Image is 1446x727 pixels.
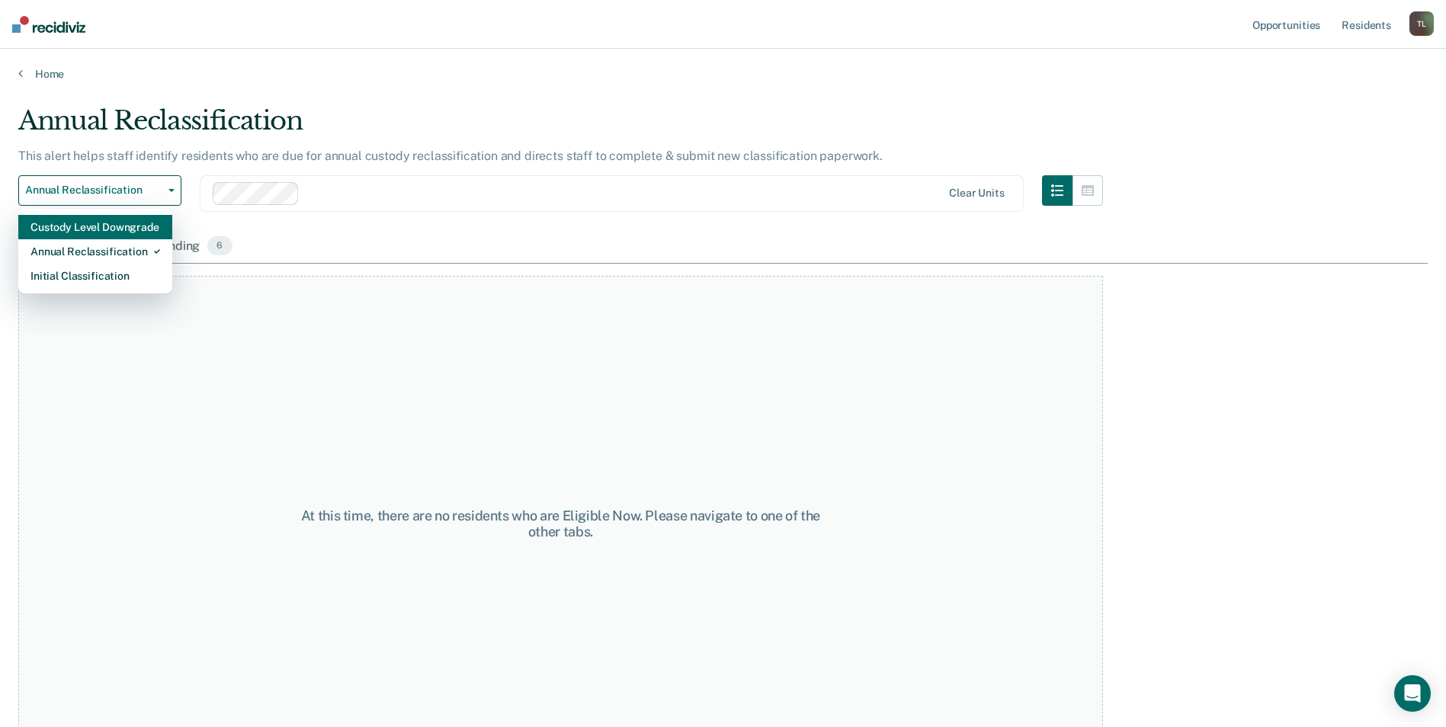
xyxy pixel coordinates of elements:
a: Home [18,67,1428,81]
button: Annual Reclassification [18,175,181,206]
div: At this time, there are no residents who are Eligible Now. Please navigate to one of the other tabs. [290,508,831,540]
div: Pending6 [151,230,235,264]
span: Annual Reclassification [25,184,162,197]
div: Annual Reclassification [30,239,160,264]
div: Open Intercom Messenger [1394,675,1431,712]
div: Clear units [949,187,1005,200]
div: Initial Classification [30,264,160,288]
p: This alert helps staff identify residents who are due for annual custody reclassification and dir... [18,149,883,163]
img: Recidiviz [12,16,85,33]
div: Custody Level Downgrade [30,215,160,239]
button: TL [1409,11,1434,36]
span: 6 [207,236,232,256]
div: T L [1409,11,1434,36]
div: Annual Reclassification [18,105,1103,149]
